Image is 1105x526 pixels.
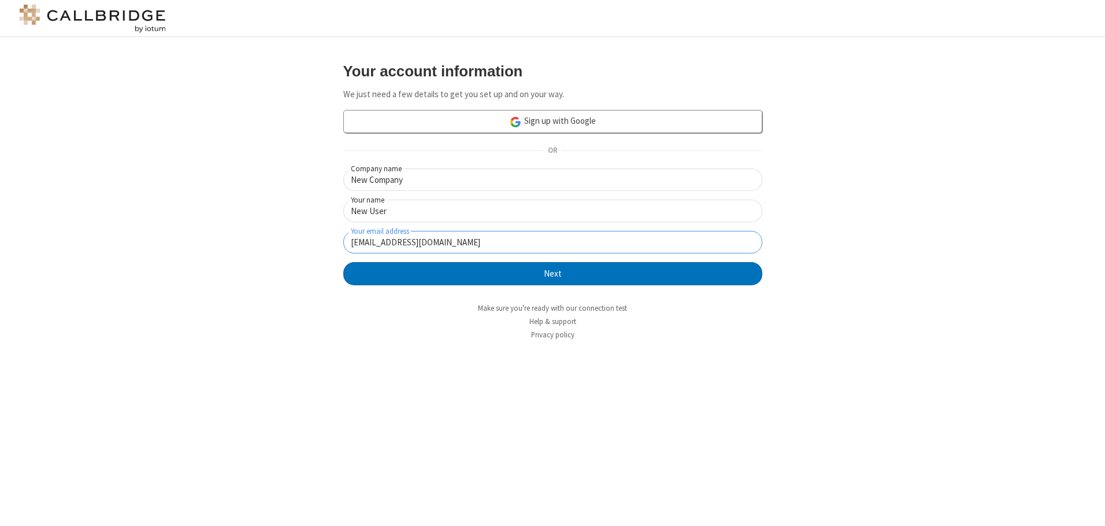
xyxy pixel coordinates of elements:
[529,317,576,326] a: Help & support
[343,88,762,101] p: We just need a few details to get you set up and on your way.
[343,63,762,79] h3: Your account information
[543,143,562,159] span: OR
[343,200,762,222] input: Your name
[343,110,762,133] a: Sign up with Google
[17,5,168,32] img: logo@2x.png
[343,168,762,191] input: Company name
[343,262,762,285] button: Next
[343,231,762,253] input: Your email address
[478,303,627,313] a: Make sure you're ready with our connection test
[509,116,522,128] img: google-icon.png
[531,330,574,340] a: Privacy policy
